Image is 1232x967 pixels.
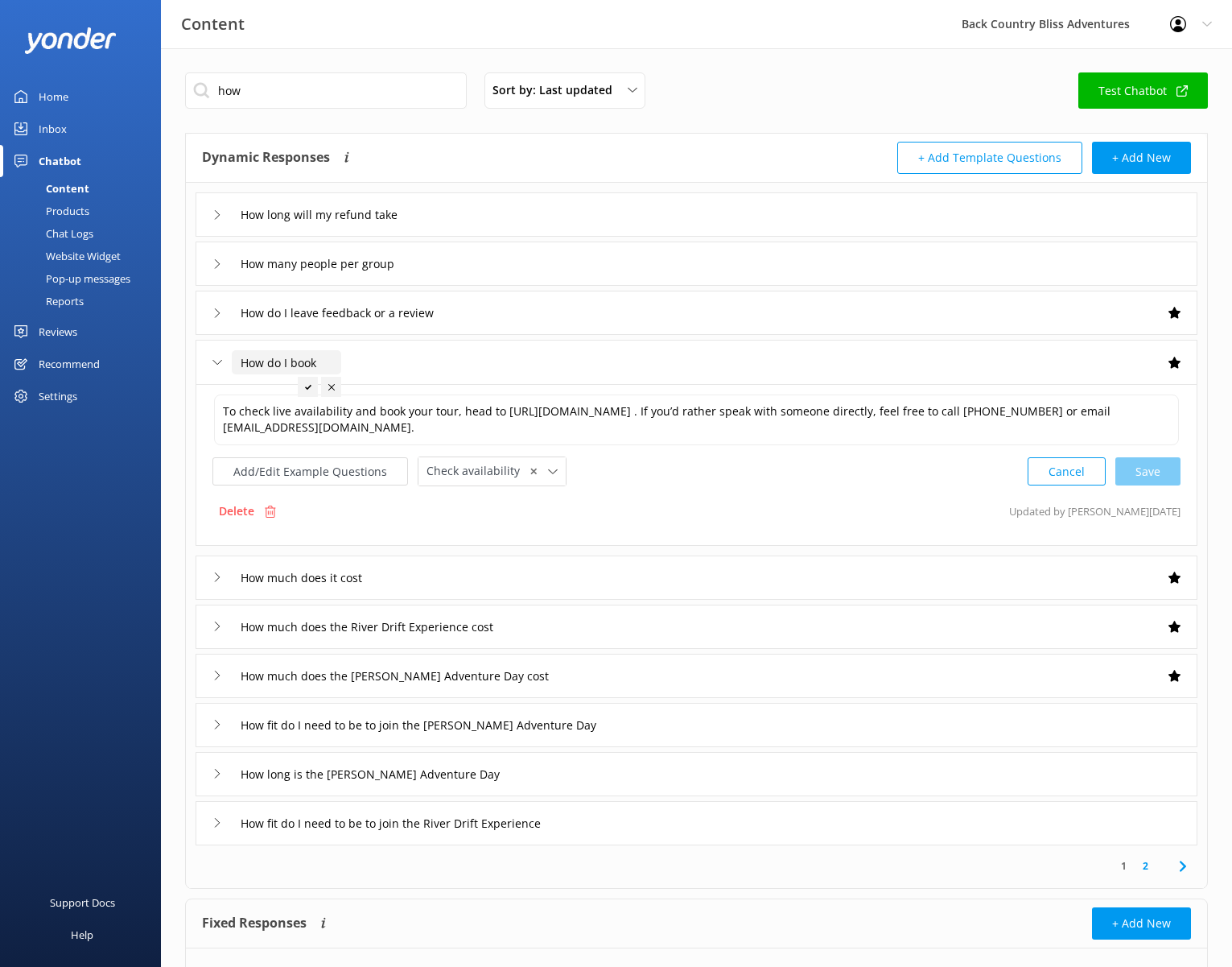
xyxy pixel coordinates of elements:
[219,502,254,520] p: Delete
[10,200,161,222] a: Products
[10,245,121,267] div: Website Widget
[1135,858,1156,874] a: 2
[39,380,77,412] div: Settings
[10,200,89,222] div: Products
[39,81,68,113] div: Home
[214,395,1179,445] textarea: To check live availability and book your tour, head to [URL][DOMAIN_NAME] . If you’d rather speak...
[1028,457,1106,486] button: Cancel
[181,11,245,37] h3: Content
[39,113,67,145] div: Inbox
[202,142,330,174] h4: Dynamic Responses
[10,177,161,200] a: Content
[1113,858,1135,874] a: 1
[897,142,1082,174] button: + Add Template Questions
[10,267,161,290] a: Pop-up messages
[185,72,467,109] input: Search all Chatbot Content
[10,290,84,312] div: Reports
[39,316,77,348] div: Reviews
[71,919,93,951] div: Help
[10,290,161,312] a: Reports
[10,222,93,245] div: Chat Logs
[426,462,529,480] span: Check availability
[212,457,408,486] button: Add/Edit Example Questions
[50,886,115,919] div: Support Docs
[529,464,538,479] span: ✕
[10,267,130,290] div: Pop-up messages
[10,177,89,200] div: Content
[39,145,81,177] div: Chatbot
[1092,142,1191,174] button: + Add New
[10,222,161,245] a: Chat Logs
[1092,907,1191,940] button: + Add New
[492,81,622,99] span: Sort by: Last updated
[202,907,307,940] h4: Fixed Responses
[39,348,100,380] div: Recommend
[24,27,117,54] img: yonder-white-logo.png
[1009,496,1180,527] p: Updated by [PERSON_NAME] [DATE]
[1078,72,1208,109] a: Test Chatbot
[10,245,161,267] a: Website Widget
